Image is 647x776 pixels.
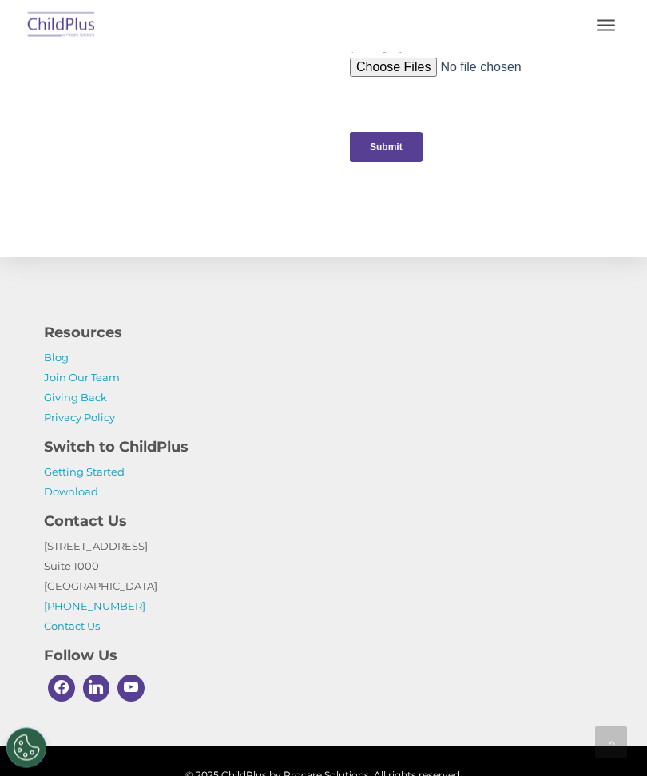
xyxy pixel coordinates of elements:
[79,671,114,706] a: Linkedin
[44,511,603,533] h4: Contact Us
[44,486,98,499] a: Download
[44,466,125,479] a: Getting Started
[6,728,46,768] button: Cookies Settings
[567,699,647,776] iframe: Chat Widget
[44,537,603,637] p: [STREET_ADDRESS] Suite 1000 [GEOGRAPHIC_DATA]
[44,352,69,364] a: Blog
[44,620,100,633] a: Contact Us
[44,322,603,344] h4: Resources
[44,671,79,706] a: Facebook
[44,392,107,404] a: Giving Back
[113,671,149,706] a: Youtube
[44,645,603,667] h4: Follow Us
[44,412,115,424] a: Privacy Policy
[44,436,603,459] h4: Switch to ChildPlus
[44,600,145,613] a: [PHONE_NUMBER]
[24,7,99,45] img: ChildPlus by Procare Solutions
[44,372,120,384] a: Join Our Team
